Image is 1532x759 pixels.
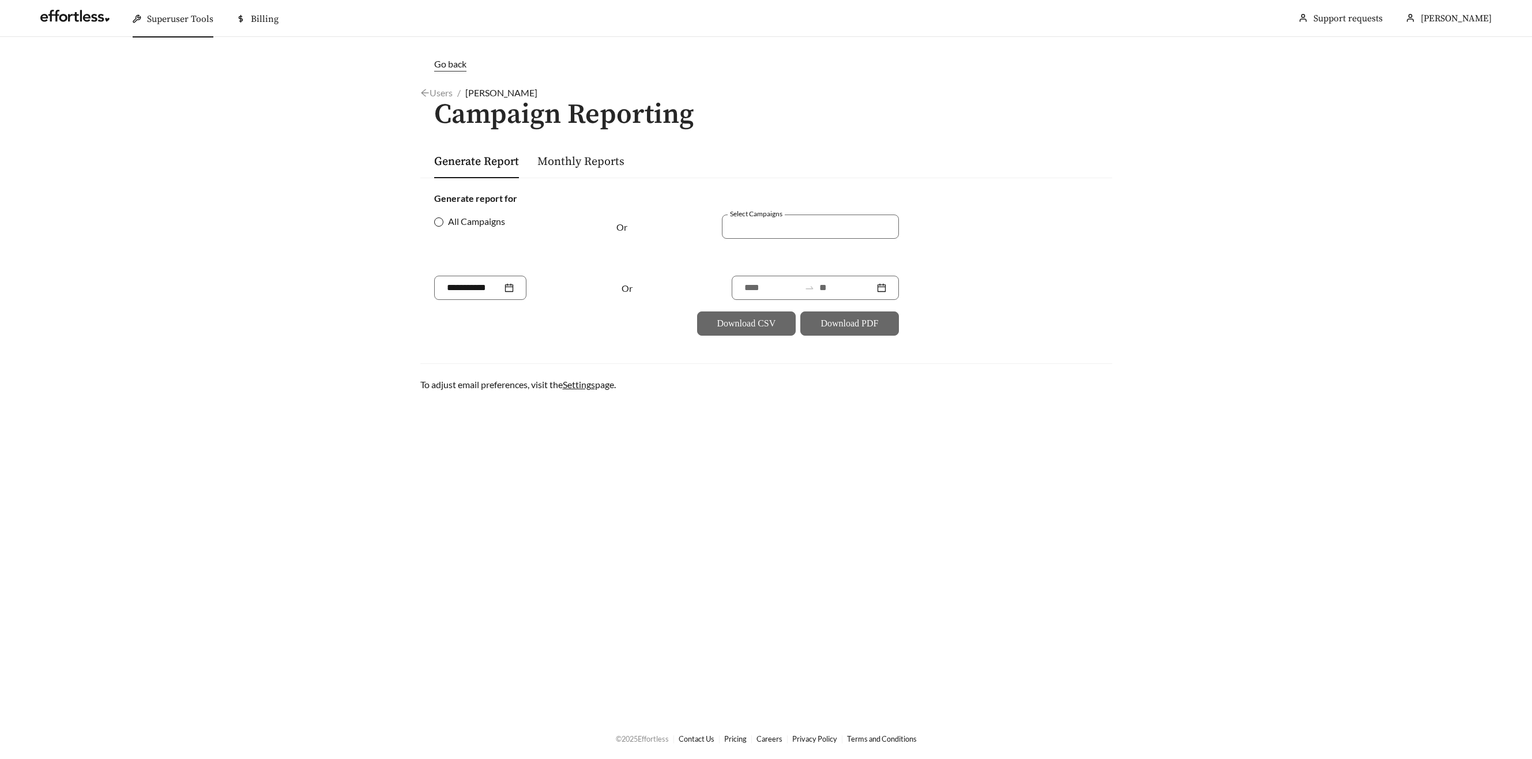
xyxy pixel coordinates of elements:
a: Careers [756,734,782,743]
a: Contact Us [679,734,714,743]
a: Privacy Policy [792,734,837,743]
a: Generate Report [434,155,519,169]
h1: Campaign Reporting [420,100,1112,130]
span: [PERSON_NAME] [1421,13,1492,24]
a: Pricing [724,734,747,743]
span: To adjust email preferences, visit the page. [420,379,616,390]
span: swap-right [804,283,815,293]
a: Settings [563,379,595,390]
strong: Generate report for [434,193,517,204]
a: Terms and Conditions [847,734,917,743]
a: Go back [420,57,1112,72]
span: [PERSON_NAME] [465,87,537,98]
a: arrow-leftUsers [420,87,453,98]
span: Superuser Tools [147,13,213,25]
span: arrow-left [420,88,430,97]
span: to [804,283,815,293]
span: © 2025 Effortless [616,734,669,743]
a: Monthly Reports [537,155,624,169]
span: Or [622,283,633,294]
span: Go back [434,58,466,69]
span: All Campaigns [443,215,510,228]
span: / [457,87,461,98]
span: Billing [251,13,278,25]
span: Or [616,221,627,232]
button: Download PDF [800,311,899,336]
button: Download CSV [697,311,796,336]
a: Support requests [1313,13,1383,24]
